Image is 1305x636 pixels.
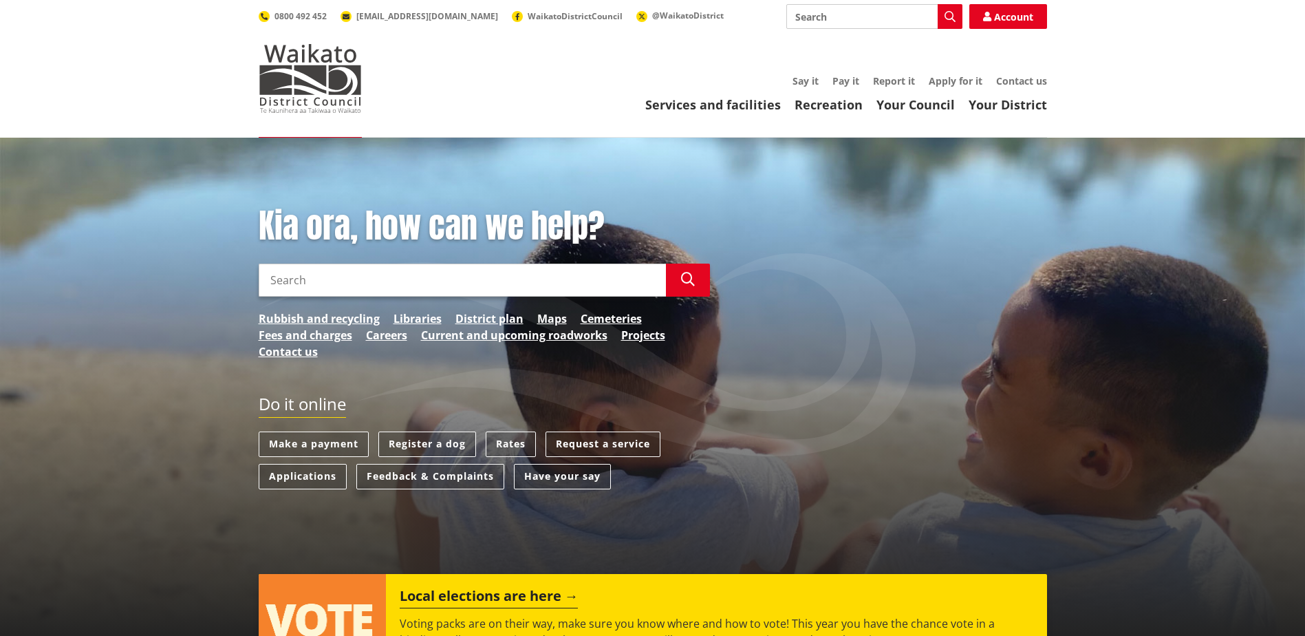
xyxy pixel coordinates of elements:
[259,10,327,22] a: 0800 492 452
[645,96,781,113] a: Services and facilities
[512,10,623,22] a: WaikatoDistrictCouncil
[259,394,346,418] h2: Do it online
[421,327,607,343] a: Current and upcoming roadworks
[969,96,1047,113] a: Your District
[621,327,665,343] a: Projects
[832,74,859,87] a: Pay it
[636,10,724,21] a: @WaikatoDistrict
[259,44,362,113] img: Waikato District Council - Te Kaunihera aa Takiwaa o Waikato
[400,588,578,608] h2: Local elections are here
[795,96,863,113] a: Recreation
[929,74,982,87] a: Apply for it
[786,4,962,29] input: Search input
[259,343,318,360] a: Contact us
[652,10,724,21] span: @WaikatoDistrict
[876,96,955,113] a: Your Council
[378,432,476,457] a: Register a dog
[514,464,611,489] a: Have your say
[393,310,442,327] a: Libraries
[528,10,623,22] span: WaikatoDistrictCouncil
[259,432,369,457] a: Make a payment
[259,327,352,343] a: Fees and charges
[581,310,642,327] a: Cemeteries
[341,10,498,22] a: [EMAIL_ADDRESS][DOMAIN_NAME]
[873,74,915,87] a: Report it
[366,327,407,343] a: Careers
[546,432,660,457] a: Request a service
[996,74,1047,87] a: Contact us
[356,464,504,489] a: Feedback & Complaints
[356,10,498,22] span: [EMAIL_ADDRESS][DOMAIN_NAME]
[455,310,524,327] a: District plan
[259,464,347,489] a: Applications
[259,264,666,297] input: Search input
[969,4,1047,29] a: Account
[486,432,536,457] a: Rates
[537,310,567,327] a: Maps
[274,10,327,22] span: 0800 492 452
[792,74,819,87] a: Say it
[259,206,710,246] h1: Kia ora, how can we help?
[259,310,380,327] a: Rubbish and recycling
